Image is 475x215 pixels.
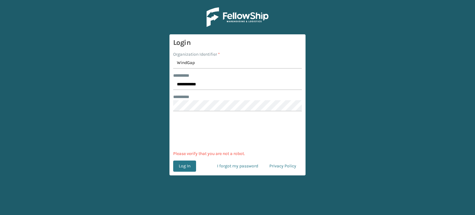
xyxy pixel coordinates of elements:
p: Please verify that you are not a robot. [173,150,302,157]
iframe: reCAPTCHA [190,119,285,143]
img: Logo [207,7,268,27]
h3: Login [173,38,302,47]
a: Privacy Policy [264,161,302,172]
button: Log In [173,161,196,172]
a: I forgot my password [212,161,264,172]
label: Organization Identifier [173,51,220,58]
